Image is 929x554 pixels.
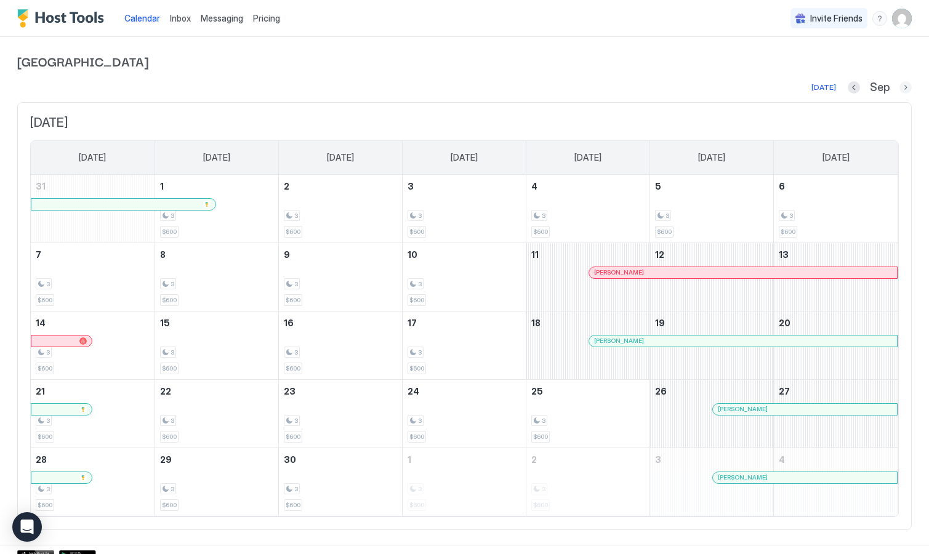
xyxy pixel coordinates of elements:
a: September 29, 2025 [155,448,278,471]
span: 3 [171,485,174,493]
td: September 17, 2025 [402,311,526,379]
span: [PERSON_NAME] [594,337,644,345]
span: 20 [779,318,790,328]
td: October 2, 2025 [526,448,650,516]
span: 3 [46,348,50,356]
span: 3 [294,280,298,288]
span: 3 [418,212,422,220]
div: Host Tools Logo [17,9,110,28]
td: September 2, 2025 [278,175,402,243]
span: [DATE] [327,152,354,163]
div: [PERSON_NAME] [594,268,892,276]
td: September 5, 2025 [650,175,774,243]
div: [DATE] [811,82,836,93]
span: [DATE] [30,115,899,130]
span: 16 [284,318,294,328]
span: 6 [779,181,785,191]
td: September 24, 2025 [402,379,526,448]
span: 28 [36,454,47,465]
span: $600 [533,228,548,236]
span: 5 [655,181,661,191]
span: 29 [160,454,172,465]
button: Next month [899,81,912,94]
span: 30 [284,454,296,465]
a: September 20, 2025 [774,311,898,334]
span: $600 [657,228,672,236]
span: 26 [655,386,667,396]
span: 25 [531,386,543,396]
a: September 26, 2025 [650,380,773,403]
span: [PERSON_NAME] [718,405,768,413]
a: September 27, 2025 [774,380,898,403]
span: $600 [162,364,177,372]
span: [PERSON_NAME] [594,268,644,276]
td: September 25, 2025 [526,379,650,448]
span: 4 [531,181,537,191]
a: September 30, 2025 [279,448,402,471]
span: 14 [36,318,46,328]
span: 31 [36,181,46,191]
span: [DATE] [574,152,601,163]
span: $600 [409,364,424,372]
a: October 3, 2025 [650,448,773,471]
td: September 26, 2025 [650,379,774,448]
a: September 2, 2025 [279,175,402,198]
span: 3 [294,485,298,493]
span: 3 [408,181,414,191]
span: 1 [408,454,411,465]
span: 3 [171,348,174,356]
td: September 8, 2025 [155,243,278,311]
td: September 4, 2025 [526,175,650,243]
td: September 19, 2025 [650,311,774,379]
span: 10 [408,249,417,260]
span: [DATE] [79,152,106,163]
button: Previous month [848,81,860,94]
span: 22 [160,386,171,396]
a: October 2, 2025 [526,448,649,471]
span: 19 [655,318,665,328]
td: September 23, 2025 [278,379,402,448]
span: $600 [409,228,424,236]
span: 3 [294,417,298,425]
a: October 4, 2025 [774,448,898,471]
a: September 7, 2025 [31,243,155,266]
span: 3 [46,417,50,425]
span: Invite Friends [810,13,863,24]
span: 11 [531,249,539,260]
div: menu [872,11,887,26]
span: 18 [531,318,541,328]
a: September 21, 2025 [31,380,155,403]
td: September 7, 2025 [31,243,155,311]
span: 3 [542,417,545,425]
td: September 12, 2025 [650,243,774,311]
div: [PERSON_NAME] [594,337,892,345]
span: 2 [531,454,537,465]
span: $600 [162,228,177,236]
a: October 1, 2025 [403,448,526,471]
a: September 13, 2025 [774,243,898,266]
a: Thursday [562,141,614,174]
td: September 21, 2025 [31,379,155,448]
td: September 15, 2025 [155,311,278,379]
button: [DATE] [810,80,838,95]
td: October 4, 2025 [774,448,898,516]
span: 4 [779,454,785,465]
span: $600 [162,501,177,509]
span: 8 [160,249,166,260]
span: 3 [171,212,174,220]
a: Wednesday [438,141,490,174]
span: $600 [781,228,795,236]
span: 17 [408,318,417,328]
div: [PERSON_NAME] [718,473,892,481]
td: September 11, 2025 [526,243,650,311]
span: $600 [286,364,300,372]
a: September 17, 2025 [403,311,526,334]
td: September 9, 2025 [278,243,402,311]
a: Messaging [201,12,243,25]
span: 3 [542,212,545,220]
a: September 18, 2025 [526,311,649,334]
a: Calendar [124,12,160,25]
td: September 27, 2025 [774,379,898,448]
span: [PERSON_NAME] [718,473,768,481]
span: [DATE] [203,152,230,163]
